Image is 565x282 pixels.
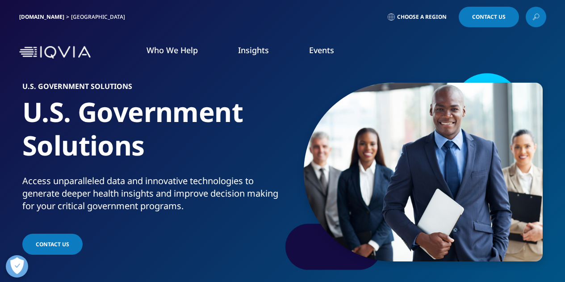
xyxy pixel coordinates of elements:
[22,95,279,175] h1: U.S. Government Solutions
[94,31,546,73] nav: Primary
[397,13,447,21] span: Choose a Region
[472,14,506,20] span: Contact Us
[71,13,129,21] div: [GEOGRAPHIC_DATA]
[36,240,69,248] span: Contact Us
[6,255,28,278] button: Open Preferences
[238,45,269,55] a: Insights
[22,175,279,218] p: Access unparalleled data and innovative technologies to generate deeper health insights and impro...
[22,83,279,95] h6: U.S. Government Solutions
[459,7,519,27] a: Contact Us
[19,46,91,59] img: IQVIA Healthcare Information Technology and Pharma Clinical Research Company
[19,13,64,21] a: [DOMAIN_NAME]
[146,45,198,55] a: Who We Help
[309,45,334,55] a: Events
[22,234,83,255] a: Contact Us
[304,83,543,261] img: 882_bln_portrait-of-professional-man-smiling-with-tablet-and-team-behind.png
